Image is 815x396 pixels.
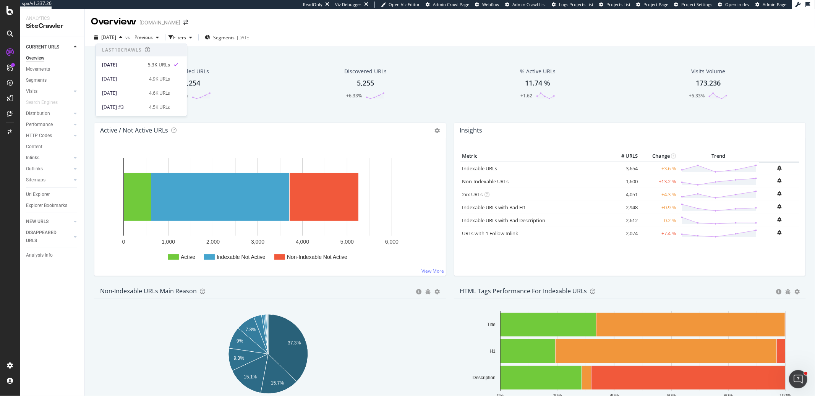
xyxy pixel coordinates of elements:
[777,230,781,235] div: bell-plus
[640,150,678,162] th: Change
[26,43,59,51] div: CURRENT URLS
[794,289,800,294] div: gear
[462,191,483,198] a: 2xx URLs
[102,61,143,68] div: [DATE]
[512,2,546,7] span: Admin Crawl List
[287,254,347,260] text: Non-Indexable Not Active
[251,239,264,245] text: 3,000
[26,251,79,259] a: Analysis Info
[381,2,420,8] a: Open Viz Editor
[422,268,444,274] a: View More
[487,322,496,327] text: Title
[234,356,245,361] text: 9.3%
[475,2,499,8] a: Webflow
[131,31,162,44] button: Previous
[435,289,440,294] div: gear
[26,121,71,129] a: Performance
[26,99,65,107] a: Search Engines
[202,31,254,44] button: Segments[DATE]
[689,92,705,99] div: +5.33%
[100,287,197,295] div: Non-Indexable URLs Main Reason
[100,125,168,136] h4: Active / Not Active URLs
[102,90,144,97] div: [DATE]
[755,2,786,8] a: Admin Page
[460,287,587,295] div: HTML Tags Performance for Indexable URLs
[91,15,136,28] div: Overview
[776,289,781,294] div: circle-info
[26,121,53,129] div: Performance
[246,327,256,332] text: 7.8%
[26,202,67,210] div: Explorer Bookmarks
[26,54,44,62] div: Overview
[26,132,52,140] div: HTTP Codes
[489,349,496,354] text: H1
[26,99,58,107] div: Search Engines
[26,191,79,199] a: Url Explorer
[426,2,469,8] a: Admin Crawl Page
[357,78,374,88] div: 5,255
[26,22,78,31] div: SiteCrawler
[559,2,593,7] span: Logs Projects List
[640,162,678,175] td: +3.6 %
[462,230,518,237] a: URLs with 1 Follow Inlink
[462,165,497,172] a: Indexable URLs
[777,217,781,222] div: bell-plus
[173,34,186,41] div: Filters
[681,2,712,7] span: Project Settings
[643,2,668,7] span: Project Page
[296,239,309,245] text: 4,000
[91,31,125,44] button: [DATE]
[26,154,71,162] a: Inlinks
[26,15,78,22] div: Analytics
[213,34,235,41] span: Segments
[599,2,630,8] a: Projects List
[462,217,546,224] a: Indexable URLs with Bad Description
[149,76,170,82] div: 4.9K URLs
[149,104,170,111] div: 4.5K URLs
[206,239,220,245] text: 2,000
[26,218,49,226] div: NEW URLS
[777,178,781,183] div: bell-plus
[435,128,440,133] i: Options
[609,201,640,214] td: 2,948
[789,370,807,388] iframe: Intercom live chat
[162,239,175,245] text: 1,000
[609,175,640,188] td: 1,600
[26,43,71,51] a: CURRENT URLS
[606,2,630,7] span: Projects List
[244,374,257,380] text: 15.1%
[520,92,532,99] div: +1.62
[640,175,678,188] td: +13.2 %
[718,2,750,8] a: Open in dev
[460,150,609,162] th: Metric
[462,204,526,211] a: Indexable URLs with Bad H1
[26,229,71,245] a: DISAPPEARED URLS
[100,150,436,270] svg: A chart.
[785,289,791,294] div: bug
[725,2,750,7] span: Open in dev
[777,166,781,171] div: bell-plus
[26,110,71,118] a: Distribution
[303,2,324,8] div: ReadOnly:
[26,154,39,162] div: Inlinks
[131,34,153,40] span: Previous
[640,188,678,201] td: +4.3 %
[237,34,251,41] div: [DATE]
[763,2,786,7] span: Admin Page
[344,68,387,75] div: Discovered URLs
[674,2,712,8] a: Project Settings
[101,34,116,40] span: 2025 Sep. 14th
[552,2,593,8] a: Logs Projects List
[609,162,640,175] td: 3,654
[26,87,71,95] a: Visits
[26,54,79,62] a: Overview
[148,61,170,68] div: 5.3K URLs
[26,132,71,140] a: HTTP Codes
[777,204,781,209] div: bell-plus
[26,176,45,184] div: Sitemaps
[26,110,50,118] div: Distribution
[346,92,362,99] div: +6.33%
[174,68,209,75] div: Crawled URLs
[183,78,200,88] div: 5,254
